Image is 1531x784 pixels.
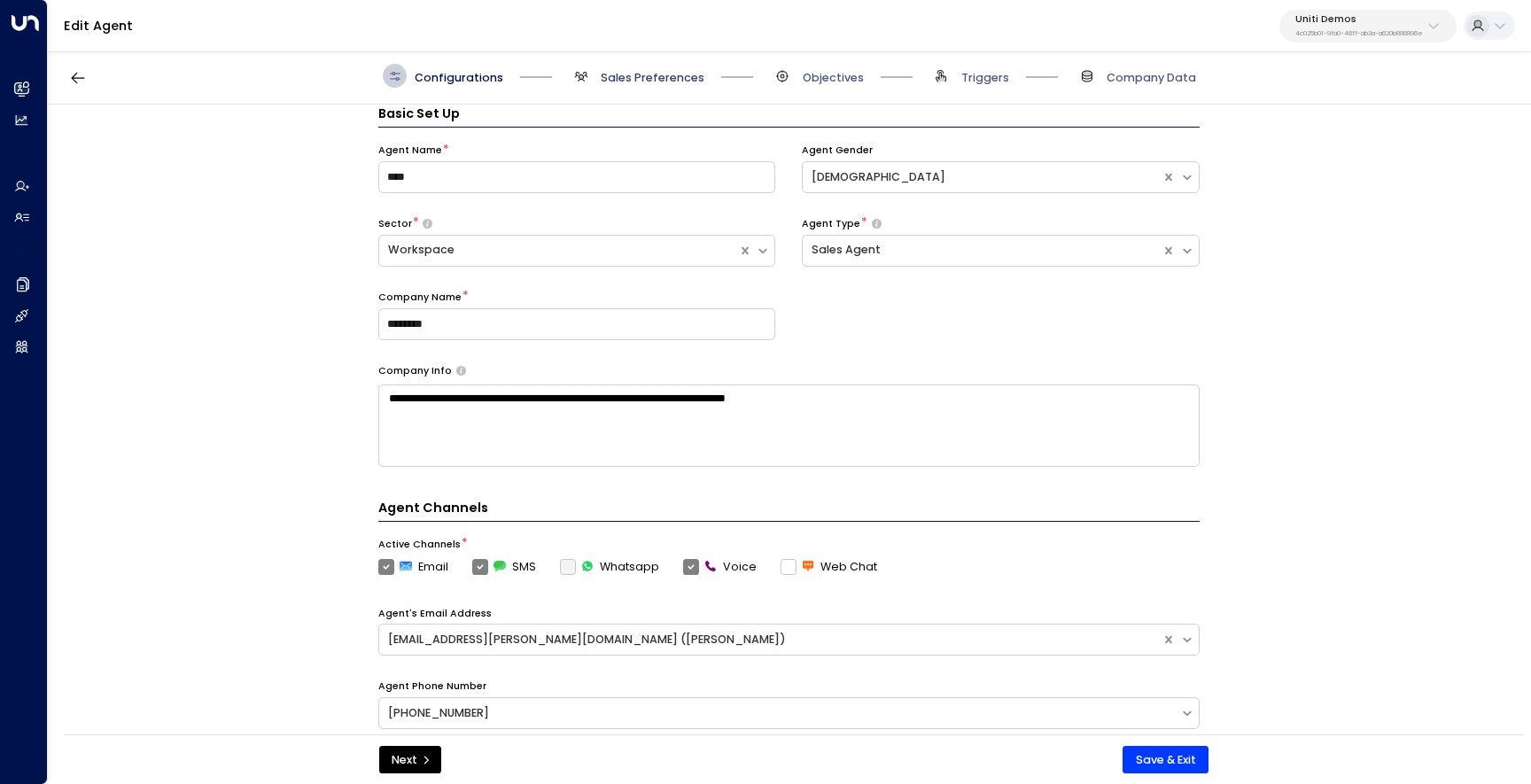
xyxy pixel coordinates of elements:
[378,559,448,575] label: Email
[1295,30,1423,37] p: 4c025b01-9fa0-46ff-ab3a-a620b886896e
[378,144,442,158] label: Agent Name
[803,70,864,86] span: Objectives
[472,559,536,575] label: SMS
[378,217,412,231] label: Sector
[1123,746,1208,774] button: Save & Exit
[378,679,486,694] label: Agent Phone Number
[378,607,492,621] label: Agent's Email Address
[64,17,133,35] a: Edit Agent
[388,632,1154,648] div: [EMAIL_ADDRESS][PERSON_NAME][DOMAIN_NAME] ([PERSON_NAME])
[415,70,503,86] span: Configurations
[378,364,452,378] label: Company Info
[961,70,1009,86] span: Triggers
[601,70,704,86] span: Sales Preferences
[378,538,461,552] label: Active Channels
[456,366,466,376] button: Provide a brief overview of your company, including your industry, products or services, and any ...
[388,242,729,259] div: Workspace
[378,105,1200,128] h3: Basic Set Up
[802,144,873,158] label: Agent Gender
[872,219,882,229] button: Select whether your copilot will handle inquiries directly from leads or from brokers representin...
[560,559,659,575] div: To activate this channel, please go to the Integrations page
[683,559,757,575] label: Voice
[379,746,441,774] button: Next
[560,559,659,575] label: Whatsapp
[388,705,1171,722] div: [PHONE_NUMBER]
[1279,10,1457,43] button: Uniti Demos4c025b01-9fa0-46ff-ab3a-a620b886896e
[781,559,877,575] label: Web Chat
[812,169,1153,186] div: [DEMOGRAPHIC_DATA]
[378,499,1200,522] h4: Agent Channels
[1107,70,1196,86] span: Company Data
[378,291,462,305] label: Company Name
[802,217,860,231] label: Agent Type
[1295,14,1423,25] p: Uniti Demos
[812,242,1153,259] div: Sales Agent
[423,219,432,229] button: Select whether your copilot will handle inquiries directly from leads or from brokers representin...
